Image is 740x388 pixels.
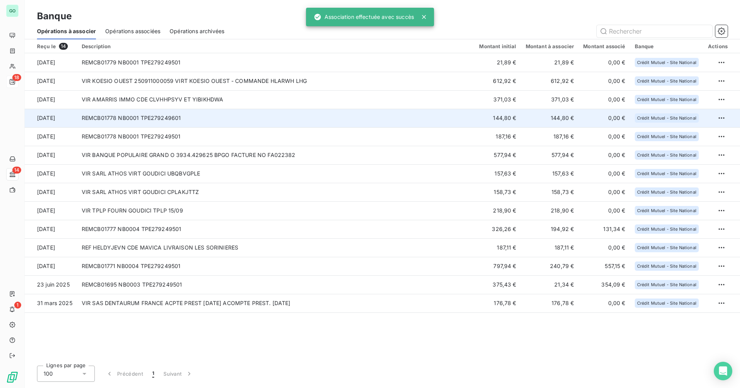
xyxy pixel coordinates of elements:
[105,27,160,35] span: Opérations associées
[579,164,630,183] td: 0,00 €
[579,146,630,164] td: 0,00 €
[77,109,475,127] td: REMCB01778 NB0001 TPE279249601
[25,53,77,72] td: [DATE]
[59,43,68,50] span: 14
[637,190,696,194] span: Crédit Mutuel - Site National
[579,90,630,109] td: 0,00 €
[521,220,579,238] td: 194,92 €
[579,257,630,275] td: 557,15 €
[159,366,198,382] button: Suivant
[44,370,53,378] span: 100
[170,27,224,35] span: Opérations archivées
[25,183,77,201] td: [DATE]
[25,72,77,90] td: [DATE]
[579,183,630,201] td: 0,00 €
[37,43,72,50] div: Reçu le
[637,134,696,139] span: Crédit Mutuel - Site National
[474,90,521,109] td: 371,03 €
[526,43,574,49] div: Montant à associer
[474,294,521,312] td: 176,78 €
[637,171,696,176] span: Crédit Mutuel - Site National
[579,201,630,220] td: 0,00 €
[25,127,77,146] td: [DATE]
[637,264,696,268] span: Crédit Mutuel - Site National
[25,201,77,220] td: [DATE]
[637,282,696,287] span: Crédit Mutuel - Site National
[474,53,521,72] td: 21,89 €
[12,74,21,81] span: 18
[37,27,96,35] span: Opérations à associer
[708,43,728,49] div: Actions
[714,362,732,380] div: Open Intercom Messenger
[637,208,696,213] span: Crédit Mutuel - Site National
[148,366,159,382] button: 1
[579,238,630,257] td: 0,00 €
[521,183,579,201] td: 158,73 €
[521,90,579,109] td: 371,03 €
[77,127,475,146] td: REMCB01778 NB0001 TPE279249501
[521,127,579,146] td: 187,16 €
[579,275,630,294] td: 354,09 €
[521,53,579,72] td: 21,89 €
[12,167,21,174] span: 14
[521,72,579,90] td: 612,92 €
[521,238,579,257] td: 187,11 €
[597,25,712,37] input: Rechercher
[521,275,579,294] td: 21,34 €
[474,109,521,127] td: 144,80 €
[77,146,475,164] td: VIR BANQUE POPULAIRE GRAND O 3934.429625 BPGO FACTURE NO FA022382
[474,238,521,257] td: 187,11 €
[152,370,154,378] span: 1
[101,366,148,382] button: Précédent
[6,371,18,383] img: Logo LeanPay
[521,164,579,183] td: 157,63 €
[82,43,470,49] div: Description
[474,183,521,201] td: 158,73 €
[314,10,414,24] div: Association effectuée avec succès
[25,257,77,275] td: [DATE]
[474,72,521,90] td: 612,92 €
[77,220,475,238] td: REMCB01777 NB0004 TPE279249501
[474,146,521,164] td: 577,94 €
[637,301,696,305] span: Crédit Mutuel - Site National
[77,294,475,312] td: VIR SAS DENTAURUM FRANCE ACPTE PREST [DATE] ACOMPTE PREST. [DATE]
[77,90,475,109] td: VIR AMARRIS IMMO CDE CLVHHPSYV ET YIBIKHDWA
[579,220,630,238] td: 131,34 €
[77,183,475,201] td: VIR SARL ATHOS VIRT GOUDICI CPLAKJTTZ
[637,97,696,102] span: Crédit Mutuel - Site National
[25,164,77,183] td: [DATE]
[25,238,77,257] td: [DATE]
[25,220,77,238] td: [DATE]
[14,302,21,309] span: 1
[77,238,475,257] td: REF HELDYJEVN CDE MAVICA LIVRAISON LES SORINIERES
[77,257,475,275] td: REMCB01771 NB0004 TPE279249501
[77,201,475,220] td: VIR TPLP FOURN GOUDICI TPLP 15/09
[25,90,77,109] td: [DATE]
[521,257,579,275] td: 240,79 €
[25,109,77,127] td: [DATE]
[474,275,521,294] td: 375,43 €
[521,201,579,220] td: 218,90 €
[474,127,521,146] td: 187,16 €
[579,294,630,312] td: 0,00 €
[25,275,77,294] td: 23 juin 2025
[637,153,696,157] span: Crédit Mutuel - Site National
[521,146,579,164] td: 577,94 €
[77,164,475,183] td: VIR SARL ATHOS VIRT GOUDICI UBQBVGPLE
[521,109,579,127] td: 144,80 €
[637,227,696,231] span: Crédit Mutuel - Site National
[637,116,696,120] span: Crédit Mutuel - Site National
[25,146,77,164] td: [DATE]
[579,127,630,146] td: 0,00 €
[6,5,18,17] div: GO
[77,53,475,72] td: REMCB01779 NB0001 TPE279249501
[635,43,699,49] div: Banque
[637,60,696,65] span: Crédit Mutuel - Site National
[37,9,72,23] h3: Banque
[583,43,625,49] div: Montant associé
[25,294,77,312] td: 31 mars 2025
[637,245,696,250] span: Crédit Mutuel - Site National
[579,53,630,72] td: 0,00 €
[479,43,516,49] div: Montant initial
[637,79,696,83] span: Crédit Mutuel - Site National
